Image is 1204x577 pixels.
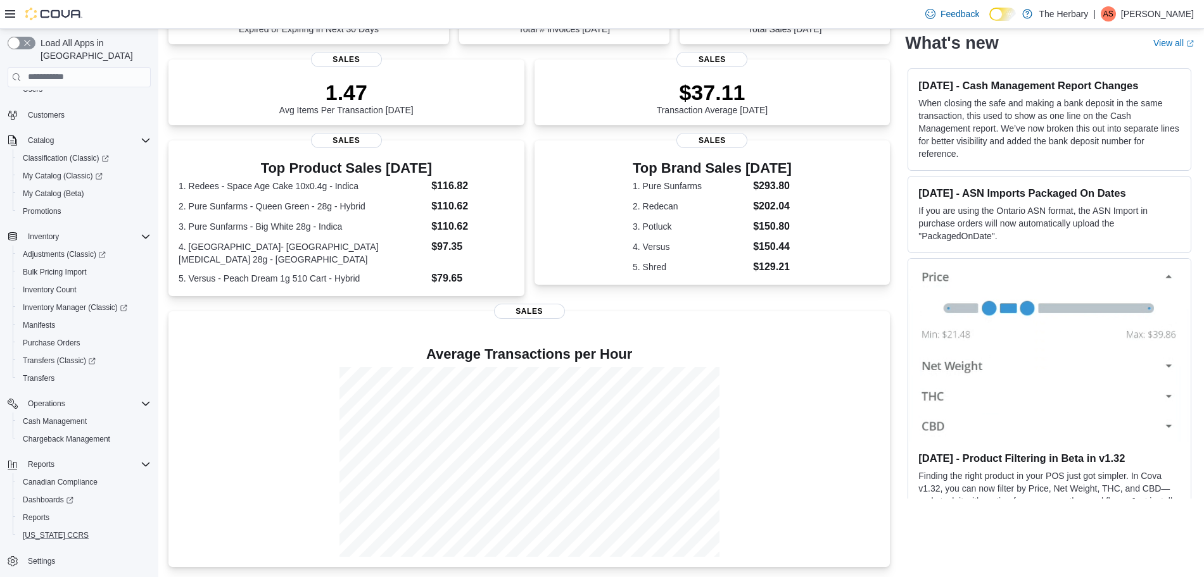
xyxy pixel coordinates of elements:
a: Manifests [18,318,60,333]
dt: 5. Versus - Peach Dream 1g 510 Cart - Hybrid [179,272,426,285]
h2: What's new [905,33,998,53]
span: Canadian Compliance [23,477,98,487]
span: Sales [311,133,382,148]
span: Promotions [18,204,151,219]
span: Cash Management [18,414,151,429]
a: Reports [18,510,54,525]
button: Cash Management [13,413,156,430]
span: Inventory [28,232,59,242]
span: Dashboards [18,492,151,507]
button: Catalog [23,133,59,148]
dt: 2. Pure Sunfarms - Queen Green - 28g - Hybrid [179,200,426,213]
span: My Catalog (Beta) [23,189,84,199]
button: Canadian Compliance [13,473,156,491]
span: Feedback [941,8,979,20]
h3: Top Brand Sales [DATE] [633,161,792,176]
span: Cash Management [23,416,87,426]
a: Canadian Compliance [18,475,103,490]
a: Inventory Count [18,282,82,297]
input: Dark Mode [989,8,1016,21]
span: Reports [28,459,54,469]
button: Manifests [13,316,156,334]
p: 1.47 [279,80,414,105]
a: Inventory Manager (Classic) [13,299,156,316]
span: Adjustments (Classic) [18,247,151,262]
a: Chargeback Management [18,431,115,447]
button: Operations [23,396,70,411]
span: Users [23,84,42,94]
a: Dashboards [13,491,156,509]
span: Chargeback Management [18,431,151,447]
p: When closing the safe and making a bank deposit in the same transaction, this used to show as one... [918,97,1181,160]
button: [US_STATE] CCRS [13,526,156,544]
a: Transfers [18,371,60,386]
span: My Catalog (Classic) [23,171,103,181]
a: Bulk Pricing Import [18,264,92,280]
span: My Catalog (Beta) [18,186,151,201]
span: Promotions [23,206,61,216]
button: Transfers [13,369,156,387]
a: Promotions [18,204,67,219]
a: Inventory Manager (Classic) [18,300,132,315]
p: Finding the right product in your POS just got simpler. In Cova v1.32, you can now filter by Pric... [918,470,1181,533]
span: Catalog [23,133,151,148]
span: Canadian Compliance [18,475,151,490]
a: Feedback [920,1,984,27]
button: Operations [3,395,156,413]
span: Transfers [18,371,151,386]
button: Bulk Pricing Import [13,263,156,281]
dt: 4. Versus [633,240,748,253]
button: My Catalog (Beta) [13,185,156,202]
a: Adjustments (Classic) [18,247,111,262]
dd: $110.62 [431,219,514,234]
dt: 3. Potluck [633,220,748,233]
a: Purchase Orders [18,335,86,351]
span: Chargeback Management [23,434,110,444]
span: Customers [28,110,65,120]
a: Adjustments (Classic) [13,245,156,263]
span: Users [18,82,151,97]
dd: $116.82 [431,178,514,194]
span: Bulk Pricing Import [23,267,87,277]
p: [PERSON_NAME] [1121,6,1194,22]
a: Classification (Classic) [13,149,156,167]
span: Operations [28,399,65,409]
dt: 1. Redees - Space Age Cake 10x0.4g - Indica [179,180,426,192]
dd: $110.62 [431,199,514,214]
button: Inventory Count [13,281,156,299]
a: Dashboards [18,492,79,507]
img: Cova [25,8,82,20]
span: Classification (Classic) [23,153,109,163]
a: Customers [23,108,70,123]
span: Transfers (Classic) [18,353,151,368]
a: My Catalog (Classic) [18,168,108,183]
span: Inventory Count [18,282,151,297]
button: Promotions [13,202,156,220]
dd: $293.80 [753,178,792,194]
span: Adjustments (Classic) [23,249,106,259]
h3: [DATE] - Cash Management Report Changes [918,79,1181,92]
span: Transfers (Classic) [23,356,96,366]
span: Reports [23,512,49,523]
span: Transfers [23,373,54,383]
span: Dark Mode [989,21,990,22]
dt: 1. Pure Sunfarms [633,180,748,192]
span: Inventory Manager (Classic) [18,300,151,315]
a: Classification (Classic) [18,151,114,166]
span: My Catalog (Classic) [18,168,151,183]
span: Bulk Pricing Import [18,264,151,280]
button: Inventory [23,229,64,244]
button: Reports [13,509,156,526]
button: Purchase Orders [13,334,156,352]
a: My Catalog (Classic) [13,167,156,185]
dd: $129.21 [753,259,792,275]
span: Inventory [23,229,151,244]
svg: External link [1186,40,1194,47]
a: Transfers (Classic) [13,352,156,369]
dd: $97.35 [431,239,514,254]
h3: Top Product Sales [DATE] [179,161,514,176]
button: Inventory [3,228,156,245]
p: $37.11 [657,80,768,105]
span: Reports [23,457,151,472]
span: Settings [28,556,55,566]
